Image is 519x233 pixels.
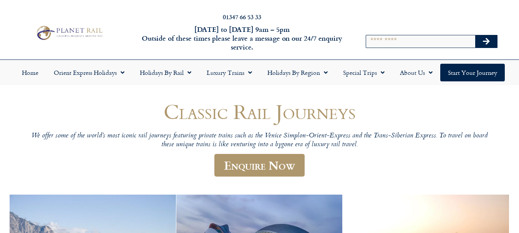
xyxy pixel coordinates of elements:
[29,132,490,150] p: We offer some of the world’s most iconic rail journeys featuring private trains such as the Venic...
[132,64,199,81] a: Holidays by Rail
[475,35,497,48] button: Search
[335,64,392,81] a: Special Trips
[214,154,305,177] a: Enquire Now
[34,24,104,41] img: Planet Rail Train Holidays Logo
[46,64,132,81] a: Orient Express Holidays
[29,100,490,123] h1: Classic Rail Journeys
[223,12,261,21] a: 01347 66 53 33
[392,64,440,81] a: About Us
[4,64,515,81] nav: Menu
[440,64,505,81] a: Start your Journey
[14,64,46,81] a: Home
[140,25,344,52] h6: [DATE] to [DATE] 9am – 5pm Outside of these times please leave a message on our 24/7 enquiry serv...
[260,64,335,81] a: Holidays by Region
[199,64,260,81] a: Luxury Trains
